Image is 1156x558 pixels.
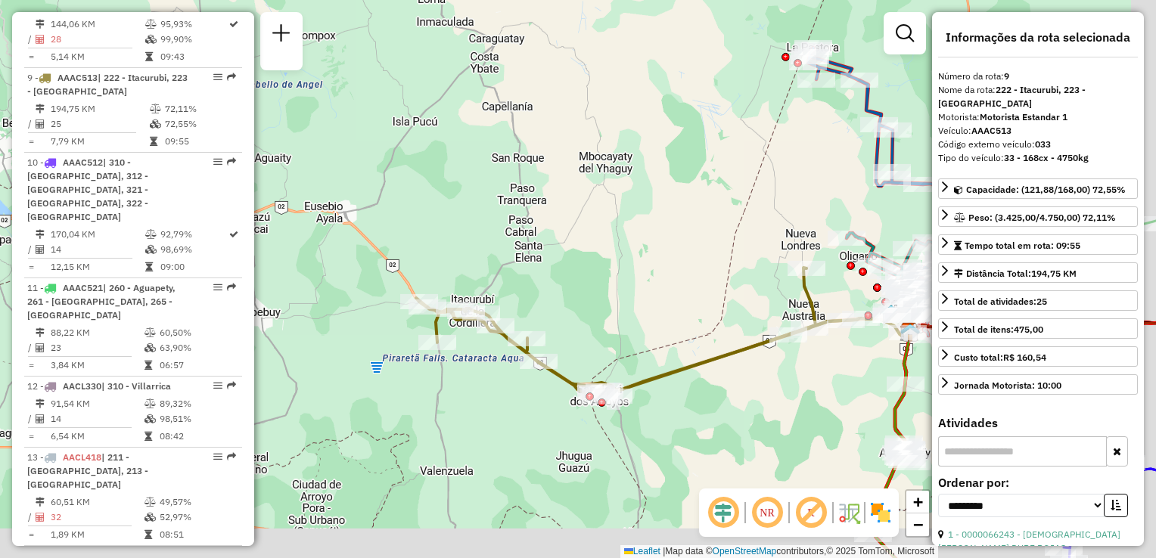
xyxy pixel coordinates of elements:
div: Nome da rota: [938,83,1138,110]
span: Total de atividades: [954,296,1047,307]
i: Distância Total [36,498,45,507]
em: Opções [213,73,222,82]
img: SAZ PY Coronel Oviedo [900,322,919,342]
div: Motorista: [938,110,1138,124]
td: / [27,116,35,132]
td: / [27,510,35,525]
div: Atividade não roteirizada - DON GATO S.A. [900,281,938,296]
td: 09:55 [164,134,236,149]
td: 72,55% [164,116,236,132]
i: Tempo total em rota [144,530,152,539]
span: 13 - [27,451,148,490]
i: Tempo total em rota [144,361,152,370]
span: Ocultar deslocamento [705,494,741,531]
i: Total de Atividades [36,343,45,352]
a: 1 - 0000066243 - [DEMOGRAPHIC_DATA][PERSON_NAME] DURE ROJAS [938,529,1120,553]
h4: Informações da rota selecionada [938,30,1138,45]
span: AAAC521 [63,282,103,293]
strong: R$ 160,54 [1003,352,1046,363]
td: 92,79% [160,227,228,242]
span: 12 - [27,380,171,392]
i: % de utilização do peso [144,328,156,337]
em: Opções [213,452,222,461]
td: 98,51% [159,411,235,426]
td: = [27,134,35,149]
td: 60,51 KM [50,494,144,510]
em: Opções [213,283,222,292]
td: 49,57% [159,494,235,510]
span: 9 - [27,72,188,97]
a: Zoom out [906,513,929,536]
td: = [27,49,35,64]
i: Total de Atividades [36,245,45,254]
i: Total de Atividades [36,414,45,423]
a: Peso: (3.425,00/4.750,00) 72,11% [938,206,1138,227]
div: Código externo veículo: [938,138,1138,151]
span: Peso: (3.425,00/4.750,00) 72,11% [968,212,1116,223]
td: / [27,32,35,47]
span: 11 - [27,282,176,321]
td: / [27,411,35,426]
a: Total de atividades:25 [938,290,1138,311]
td: 12,15 KM [50,259,144,274]
i: % de utilização do peso [144,399,156,408]
td: 08:42 [159,429,235,444]
a: Custo total:R$ 160,54 [938,346,1138,367]
span: AAAC512 [63,157,103,168]
span: Exibir rótulo [793,494,829,531]
td: 88,22 KM [50,325,144,340]
i: % de utilização da cubagem [144,513,156,522]
label: Ordenar por: [938,473,1138,491]
td: 3,84 KM [50,358,144,373]
div: Map data © contributors,© 2025 TomTom, Microsoft [620,545,938,558]
span: Ocultar NR [749,494,785,531]
span: 194,75 KM [1031,268,1077,279]
strong: 033 [1035,138,1051,150]
i: Distância Total [36,328,45,337]
a: Total de itens:475,00 [938,318,1138,339]
span: 10 - [27,157,148,222]
span: | [663,546,665,556]
h4: Atividades [938,416,1138,430]
td: 14 [50,242,144,257]
i: Distância Total [36,230,45,239]
td: 06:57 [159,358,235,373]
strong: 9 [1004,70,1009,82]
div: Veículo: [938,124,1138,138]
strong: 475,00 [1014,324,1043,335]
i: % de utilização da cubagem [145,35,157,44]
span: + [913,492,923,511]
em: Rota exportada [227,283,236,292]
div: Distância Total: [954,267,1077,281]
em: Rota exportada [227,452,236,461]
strong: 33 - 168cx - 4750kg [1004,152,1089,163]
td: 23 [50,340,144,355]
td: 89,32% [159,396,235,411]
td: 60,50% [159,325,235,340]
i: % de utilização do peso [150,104,161,113]
td: 95,93% [160,17,228,32]
em: Opções [213,157,222,166]
td: 52,97% [159,510,235,525]
i: Tempo total em rota [145,262,153,271]
span: AAAC513 [57,72,98,83]
strong: 25 [1036,296,1047,307]
div: Atividade não roteirizada - COP.NOEMI [892,296,930,311]
i: % de utilização do peso [145,230,157,239]
i: Tempo total em rota [150,137,157,146]
td: 194,75 KM [50,101,149,116]
a: Tempo total em rota: 09:55 [938,234,1138,255]
div: Atividade não roteirizada - GAUCHITO BEBIDA [886,298,924,313]
td: 91,54 KM [50,396,144,411]
div: Número da rota: [938,70,1138,83]
em: Rota exportada [227,157,236,166]
span: AACL418 [63,451,101,463]
td: 14 [50,411,144,426]
span: | 211 - [GEOGRAPHIC_DATA], 213 - [GEOGRAPHIC_DATA] [27,451,148,490]
i: % de utilização da cubagem [150,119,161,129]
img: Fluxo de ruas [837,501,861,525]
a: Zoom in [906,491,929,513]
a: Nova sessão e pesquisa [266,18,297,52]
td: = [27,527,35,542]
td: 1,89 KM [50,527,144,542]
